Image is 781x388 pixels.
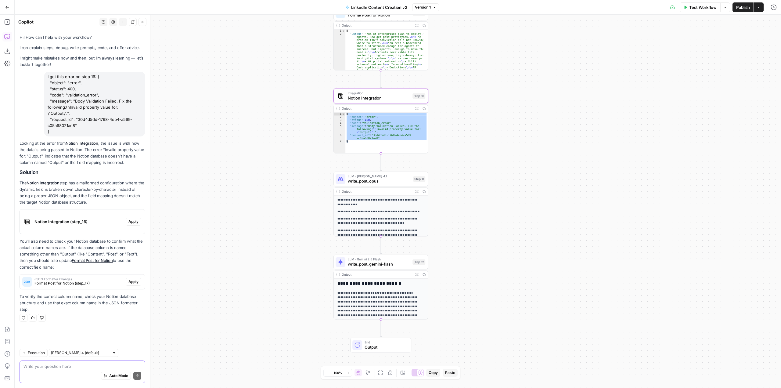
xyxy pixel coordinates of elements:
div: 7 [334,140,345,143]
button: Auto Mode [101,372,131,380]
img: Notion_app_logo.png [337,93,344,99]
g: Edge from step_17 to step_16 [380,70,382,88]
span: Publish [736,4,750,10]
div: Step 16 [412,93,425,99]
p: I might make mistakes now and then, but I’m always learning — let’s tackle it together! [20,55,145,68]
span: Execution [28,350,45,356]
p: You'll also need to check your Notion database to confirm what the actual column names are. If th... [20,238,145,270]
img: Notion_app_logo.png [22,217,32,227]
div: Format Post for NotionStep 17Output{ "Output":"78% of enterprises plan to deploy AI agents. Few g... [333,5,428,70]
button: Copy [426,369,440,377]
div: Step 17 [412,10,425,16]
p: To verify the correct column name, check your Notion database structure and use that exact column... [20,293,145,313]
div: 3 [334,118,345,121]
div: Output [342,189,411,194]
button: Publish [732,2,754,12]
g: Edge from step_11 to step_12 [380,236,382,254]
span: 100% [333,370,342,375]
button: Test Workflow [680,2,720,12]
span: Apply [128,279,139,285]
button: Version 1 [412,3,439,11]
span: Integration [348,91,410,96]
div: I got this error on step 16: { "object": "error", "status": 400, "code": "validation_error", "mes... [44,72,145,136]
button: LinkedIn Content Creation v2 [342,2,411,12]
span: LinkedIn Content Creation v2 [351,4,407,10]
div: 6 [334,134,345,140]
span: Version 1 [415,5,431,10]
div: 2 [334,115,345,118]
div: 2 [334,32,345,75]
div: 1 [334,29,345,32]
div: Copilot [18,19,98,25]
span: Format Post for Notion (step_17) [34,281,123,286]
span: Notion Integration (step_16) [34,219,123,225]
div: 1 [334,112,345,115]
span: LLM · Gemini 2.5 Flash [348,257,410,262]
span: Apply [128,219,139,224]
p: I can explain steps, debug, write prompts, code, and offer advice. [20,45,145,51]
a: Format Post for Notion [72,258,113,263]
span: End [365,340,406,345]
span: Copy [429,370,438,375]
span: Paste [445,370,455,375]
span: Format Post for Notion [348,12,410,18]
a: Notion Integration [27,180,59,185]
span: Notion Integration [348,95,410,101]
h2: Solution [20,169,145,175]
div: Output [342,106,411,111]
p: The step has a malformed configuration where the dynamic field is broken down character-by-charac... [20,180,145,206]
div: Output [342,272,411,277]
input: Claude Sonnet 4 (default) [51,350,110,356]
g: Edge from step_12 to end [380,319,382,337]
span: LLM · [PERSON_NAME] 4.1 [348,174,411,179]
div: Step 11 [413,176,425,182]
div: EndOutput [333,338,428,352]
button: Paste [443,369,458,377]
button: Apply [126,278,141,286]
span: Toggle code folding, rows 1 through 7 [342,112,345,115]
span: JSON Formatter Changes [34,277,123,281]
div: IntegrationNotion IntegrationStep 16Output{ "object":"error", "status":400, "code":"validation_er... [333,89,428,153]
a: Notion Integration [66,141,98,146]
div: 4 [334,121,345,125]
g: Edge from step_16 to step_11 [380,153,382,171]
div: Output [342,23,411,28]
p: Hi! How can I help with your workflow? [20,34,145,41]
div: 5 [334,125,345,134]
span: write_post_opus [348,178,411,184]
button: Execution [20,349,48,357]
button: Apply [126,218,141,226]
span: write_post_gemini-flash [348,261,410,267]
span: Output [365,344,406,350]
span: Auto Mode [109,373,128,379]
p: Looking at the error from , the issue is with how the data is being passed to Notion. The error "... [20,140,145,166]
div: Step 12 [412,259,425,265]
span: Test Workflow [689,4,717,10]
span: Toggle code folding, rows 1 through 3 [342,29,345,32]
